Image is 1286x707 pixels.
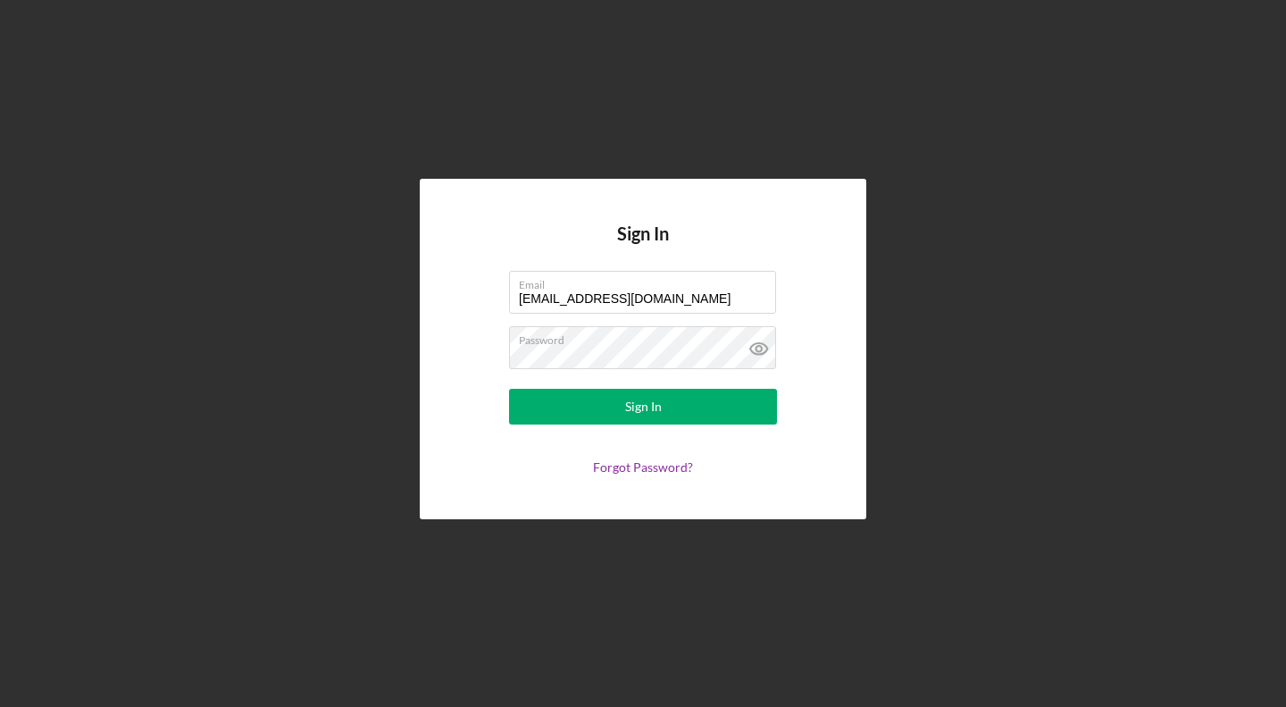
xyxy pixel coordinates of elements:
label: Password [519,327,776,347]
a: Forgot Password? [593,459,693,475]
h4: Sign In [617,223,669,271]
label: Email [519,272,776,291]
button: Sign In [509,389,777,425]
div: Sign In [625,389,662,425]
